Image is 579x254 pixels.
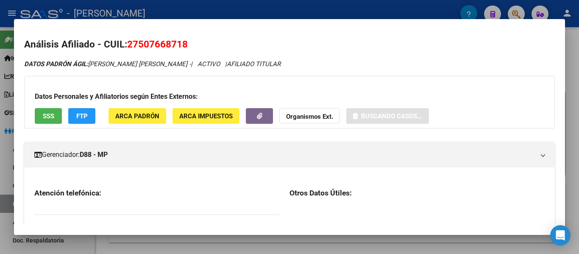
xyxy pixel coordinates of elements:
h2: Análisis Afiliado - CUIL: [24,37,555,52]
div: Open Intercom Messenger [550,225,571,246]
mat-expansion-panel-header: Gerenciador:D88 - MP [24,142,555,167]
h3: Datos Personales y Afiliatorios según Entes Externos: [35,92,544,102]
button: SSS [35,108,62,124]
span: ARCA Impuestos [179,112,233,120]
span: ARCA Padrón [115,112,159,120]
i: | ACTIVO | [24,60,281,68]
span: FTP [76,112,88,120]
strong: D88 - MP [80,150,108,160]
span: AFILIADO TITULAR [227,60,281,68]
button: FTP [68,108,95,124]
span: [PERSON_NAME] [PERSON_NAME] - [24,60,191,68]
span: 27507668718 [127,39,188,50]
mat-panel-title: Gerenciador: [34,150,534,160]
h3: Otros Datos Útiles: [289,188,545,198]
button: ARCA Impuestos [173,108,239,124]
button: Buscando casos... [346,108,429,124]
strong: Organismos Ext. [286,113,333,120]
strong: DATOS PADRÓN ÁGIL: [24,60,88,68]
h3: Atención telefónica: [34,188,279,198]
button: Organismos Ext. [279,108,340,124]
span: Buscando casos... [361,112,422,120]
span: SSS [43,112,54,120]
button: ARCA Padrón [109,108,166,124]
